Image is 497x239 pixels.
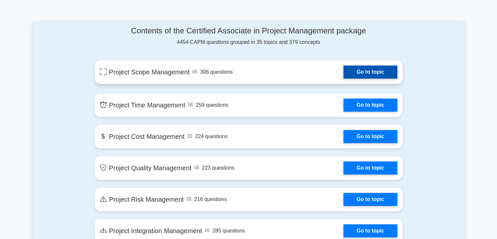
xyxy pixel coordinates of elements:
[343,224,397,237] a: Go to topic
[343,99,397,112] a: Go to topic
[95,26,403,36] h4: Contents of the Certified Associate in Project Management package
[343,161,397,175] a: Go to topic
[343,130,397,143] a: Go to topic
[343,65,397,79] a: Go to topic
[95,26,403,46] div: 4454 CAPM questions grouped in 35 topics and 379 concepts
[343,193,397,206] a: Go to topic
